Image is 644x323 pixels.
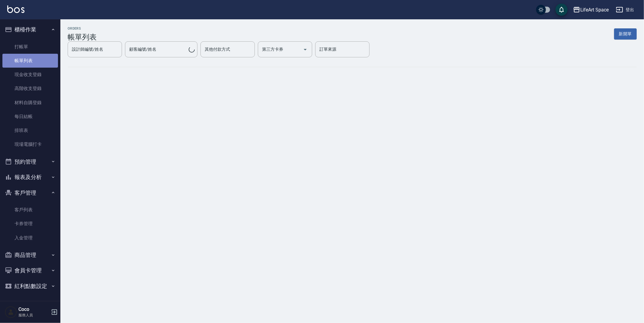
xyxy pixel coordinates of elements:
a: 現場電腦打卡 [2,137,58,151]
img: Person [5,306,17,318]
a: 新開單 [614,31,637,37]
button: 會員卡管理 [2,263,58,278]
button: 紅利點數設定 [2,278,58,294]
a: 帳單列表 [2,54,58,68]
h2: ORDERS [68,27,97,30]
img: Logo [7,5,24,13]
div: LifeArt Space [580,6,609,14]
button: 櫃檯作業 [2,22,58,37]
button: 商品管理 [2,247,58,263]
a: 排班表 [2,123,58,137]
button: 預約管理 [2,154,58,170]
button: LifeArt Space [571,4,611,16]
a: 每日結帳 [2,110,58,123]
a: 客戶列表 [2,203,58,217]
h3: 帳單列表 [68,33,97,41]
button: 報表及分析 [2,169,58,185]
a: 卡券管理 [2,217,58,231]
a: 入金管理 [2,231,58,245]
a: 高階收支登錄 [2,82,58,95]
button: 客戶管理 [2,185,58,201]
a: 材料自購登錄 [2,96,58,110]
button: Open [300,45,310,54]
button: 新開單 [614,28,637,40]
button: 登出 [614,4,637,15]
a: 打帳單 [2,40,58,54]
a: 現金收支登錄 [2,68,58,82]
p: 服務人員 [18,312,49,318]
h5: Coco [18,306,49,312]
button: save [556,4,568,16]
